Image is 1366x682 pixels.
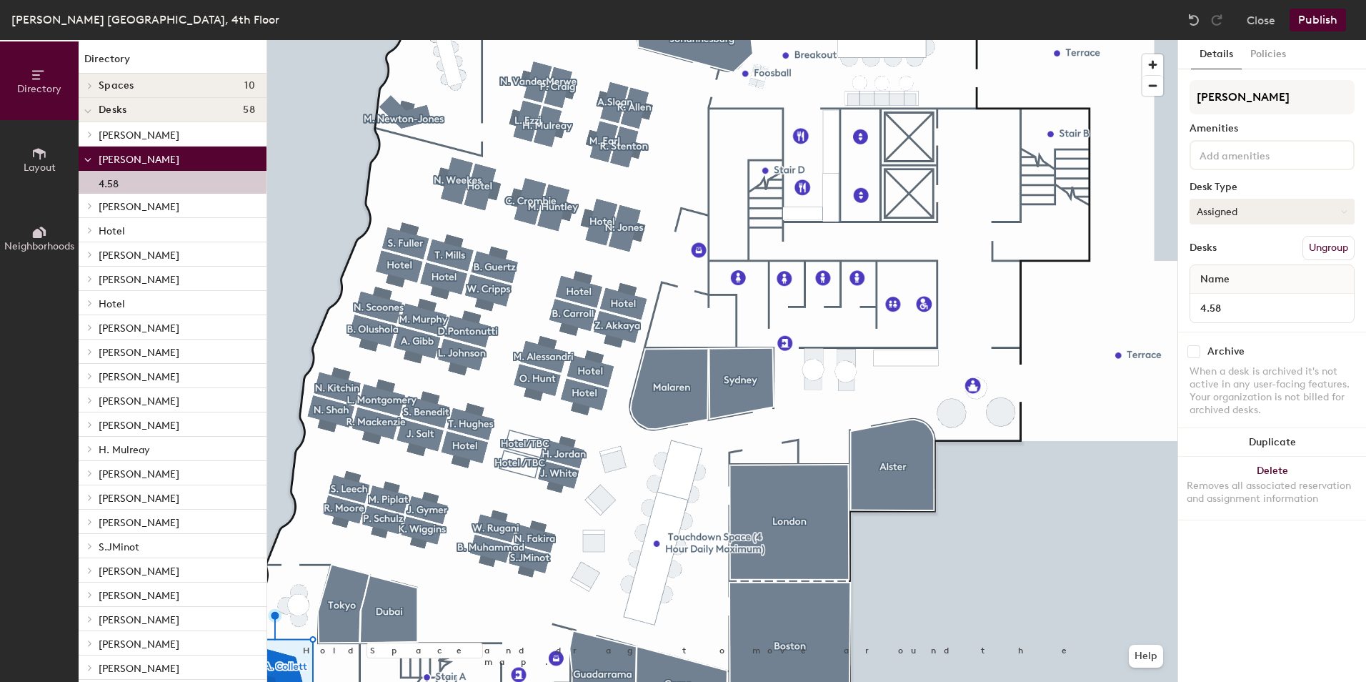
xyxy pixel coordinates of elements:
span: [PERSON_NAME] [99,201,179,213]
button: Assigned [1190,199,1355,224]
span: S.JMinot [99,541,139,553]
div: Removes all associated reservation and assignment information [1187,480,1357,505]
span: Hotel [99,298,125,310]
div: Desk Type [1190,182,1355,193]
img: Undo [1187,13,1201,27]
span: [PERSON_NAME] [99,638,179,651]
span: [PERSON_NAME] [99,395,179,407]
div: When a desk is archived it's not active in any user-facing features. Your organization is not bil... [1190,365,1355,417]
span: 58 [243,104,255,116]
button: Ungroup [1302,236,1355,260]
span: [PERSON_NAME] [99,371,179,383]
span: [PERSON_NAME] [99,565,179,578]
button: Publish [1290,9,1346,31]
h1: Directory [79,51,266,74]
span: [PERSON_NAME] [99,347,179,359]
button: DeleteRemoves all associated reservation and assignment information [1178,457,1366,520]
button: Close [1247,9,1275,31]
div: Archive [1207,346,1245,357]
span: [PERSON_NAME] [99,154,179,166]
div: [PERSON_NAME] [GEOGRAPHIC_DATA], 4th Floor [11,11,279,29]
span: [PERSON_NAME] [99,493,179,505]
input: Add amenities [1197,146,1325,163]
span: [PERSON_NAME] [99,249,179,262]
div: Desks [1190,242,1217,254]
button: Help [1129,645,1163,668]
span: Hotel [99,225,125,237]
span: Name [1193,267,1237,292]
span: [PERSON_NAME] [99,663,179,675]
div: Amenities [1190,123,1355,134]
span: [PERSON_NAME] [99,129,179,142]
span: H. Mulreay [99,444,150,456]
button: Policies [1242,40,1295,69]
span: [PERSON_NAME] [99,420,179,432]
input: Unnamed desk [1193,298,1351,318]
span: [PERSON_NAME] [99,322,179,335]
span: 10 [244,80,255,92]
span: Neighborhoods [4,240,74,252]
span: Spaces [99,80,134,92]
span: Directory [17,83,61,95]
span: [PERSON_NAME] [99,274,179,286]
p: 4.58 [99,174,119,190]
button: Duplicate [1178,428,1366,457]
span: [PERSON_NAME] [99,468,179,480]
span: [PERSON_NAME] [99,590,179,602]
span: Desks [99,104,126,116]
img: Redo [1210,13,1224,27]
span: [PERSON_NAME] [99,517,179,529]
button: Details [1191,40,1242,69]
span: Layout [24,162,56,174]
span: [PERSON_NAME] [99,614,179,626]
